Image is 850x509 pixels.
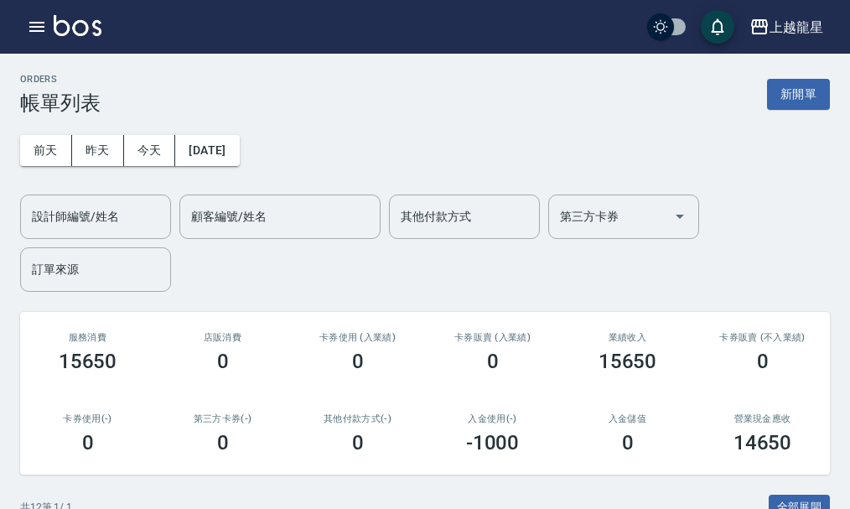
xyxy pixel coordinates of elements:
h3: 0 [352,431,364,454]
h2: ORDERS [20,74,101,85]
h3: 15650 [59,350,117,373]
h2: 店販消費 [175,332,270,343]
button: 今天 [124,135,176,166]
button: save [701,10,734,44]
h2: 入金使用(-) [445,413,540,424]
h3: 0 [622,431,634,454]
button: Open [666,203,693,230]
div: 上越龍星 [770,17,823,38]
h2: 業績收入 [580,332,675,343]
h2: 卡券使用(-) [40,413,135,424]
h2: 營業現金應收 [715,413,810,424]
h3: 15650 [599,350,657,373]
h2: 其他付款方式(-) [310,413,405,424]
h3: 0 [82,431,94,454]
h3: 0 [217,431,229,454]
h2: 卡券販賣 (入業績) [445,332,540,343]
h3: 0 [487,350,499,373]
button: [DATE] [175,135,239,166]
img: Logo [54,15,101,36]
button: 上越龍星 [743,10,830,44]
h2: 卡券使用 (入業績) [310,332,405,343]
h3: 0 [217,350,229,373]
button: 昨天 [72,135,124,166]
h3: 服務消費 [40,332,135,343]
a: 新開單 [767,86,830,101]
h3: 14650 [733,431,792,454]
button: 前天 [20,135,72,166]
h3: 0 [352,350,364,373]
h3: -1000 [466,431,520,454]
h3: 0 [757,350,769,373]
h2: 卡券販賣 (不入業績) [715,332,810,343]
h2: 第三方卡券(-) [175,413,270,424]
button: 新開單 [767,79,830,110]
h2: 入金儲值 [580,413,675,424]
h3: 帳單列表 [20,91,101,115]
